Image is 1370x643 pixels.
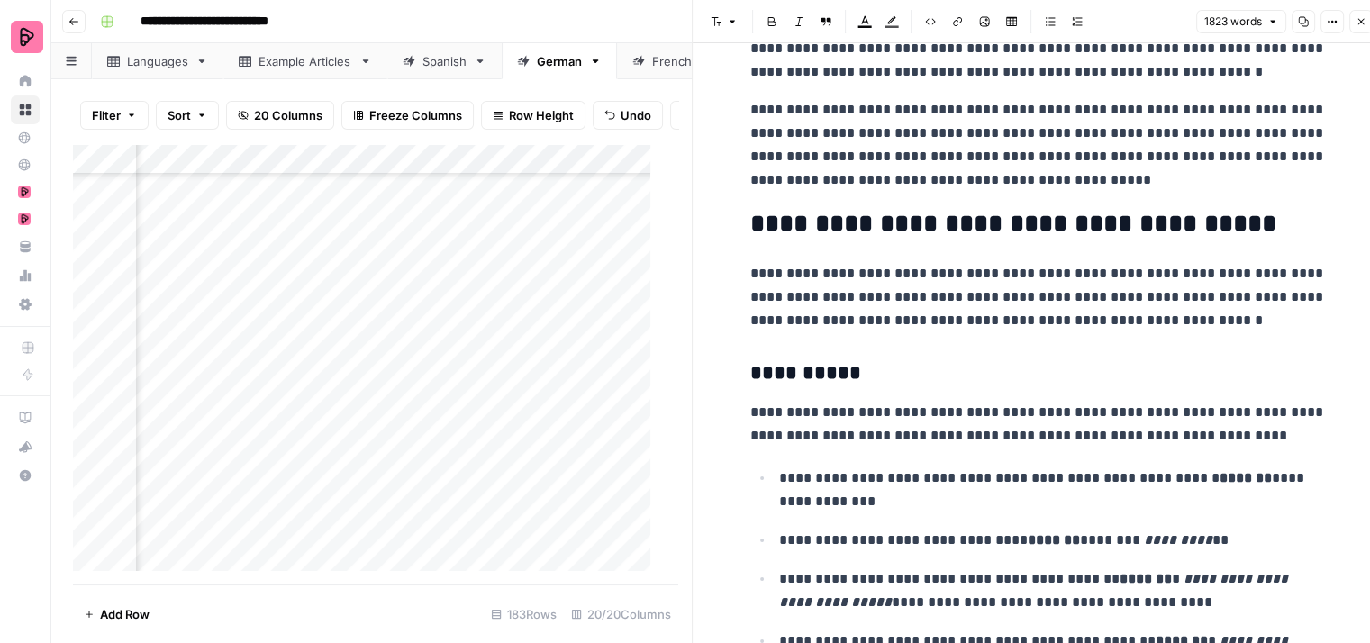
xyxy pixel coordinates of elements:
button: Freeze Columns [341,101,474,130]
div: German [537,52,582,70]
span: Add Row [100,605,150,623]
a: Browse [11,95,40,124]
div: Example Articles [259,52,352,70]
button: Workspace: Preply [11,14,40,59]
button: Sort [156,101,219,130]
span: Row Height [509,106,574,124]
button: Help + Support [11,461,40,490]
div: French [652,52,693,70]
div: What's new? [12,433,39,460]
img: mhz6d65ffplwgtj76gcfkrq5icux [18,213,31,225]
button: What's new? [11,432,40,461]
img: mhz6d65ffplwgtj76gcfkrq5icux [18,186,31,198]
span: Undo [621,106,651,124]
div: 183 Rows [484,600,564,629]
a: Spanish [387,43,502,79]
button: 1823 words [1196,10,1286,33]
span: Freeze Columns [369,106,462,124]
button: Filter [80,101,149,130]
a: Settings [11,290,40,319]
div: Languages [127,52,188,70]
button: 20 Columns [226,101,334,130]
a: Languages [92,43,223,79]
a: Your Data [11,232,40,261]
a: German [502,43,617,79]
div: 20/20 Columns [564,600,678,629]
a: French [617,43,728,79]
button: Row Height [481,101,585,130]
span: Filter [92,106,121,124]
a: Home [11,67,40,95]
button: Add Row [73,600,160,629]
a: Example Articles [223,43,387,79]
img: Preply Logo [11,21,43,53]
span: 20 Columns [254,106,322,124]
div: Spanish [422,52,467,70]
button: Undo [593,101,663,130]
span: 1823 words [1204,14,1262,30]
span: Sort [168,106,191,124]
a: Usage [11,261,40,290]
a: AirOps Academy [11,403,40,432]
